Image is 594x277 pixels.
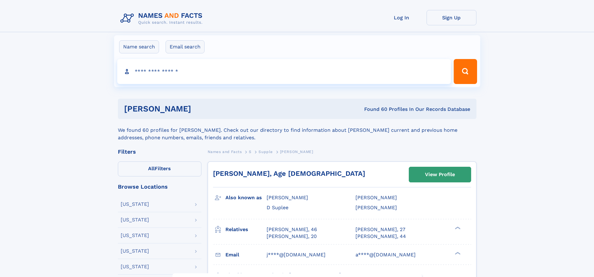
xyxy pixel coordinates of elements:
a: S [249,148,252,156]
div: [US_STATE] [121,249,149,254]
a: Names and Facts [208,148,242,156]
span: D Suplee [267,205,288,210]
span: All [148,166,155,171]
div: Browse Locations [118,184,201,190]
a: [PERSON_NAME], 20 [267,233,317,240]
a: [PERSON_NAME], Age [DEMOGRAPHIC_DATA] [213,170,365,177]
div: [US_STATE] [121,264,149,269]
label: Name search [119,40,159,53]
h3: Also known as [225,192,267,203]
span: S [249,150,252,154]
h3: Relatives [225,224,267,235]
a: [PERSON_NAME], 27 [355,226,405,233]
h1: [PERSON_NAME] [124,105,278,113]
a: Supple [258,148,273,156]
label: Email search [166,40,205,53]
span: Supple [258,150,273,154]
a: [PERSON_NAME], 46 [267,226,317,233]
input: search input [117,59,451,84]
a: Sign Up [427,10,476,25]
div: ❯ [453,251,461,255]
div: [US_STATE] [121,202,149,207]
a: View Profile [409,167,471,182]
div: View Profile [425,167,455,182]
div: [US_STATE] [121,233,149,238]
div: We found 60 profiles for [PERSON_NAME]. Check out our directory to find information about [PERSON... [118,119,476,141]
img: Logo Names and Facts [118,10,208,27]
a: Log In [377,10,427,25]
button: Search Button [454,59,477,84]
label: Filters [118,161,201,176]
span: [PERSON_NAME] [267,195,308,200]
span: [PERSON_NAME] [355,195,397,200]
div: Found 60 Profiles In Our Records Database [278,106,470,113]
div: Filters [118,149,201,155]
div: [US_STATE] [121,217,149,222]
a: [PERSON_NAME], 44 [355,233,406,240]
div: ❯ [453,226,461,230]
span: [PERSON_NAME] [280,150,313,154]
h3: Email [225,250,267,260]
span: [PERSON_NAME] [355,205,397,210]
